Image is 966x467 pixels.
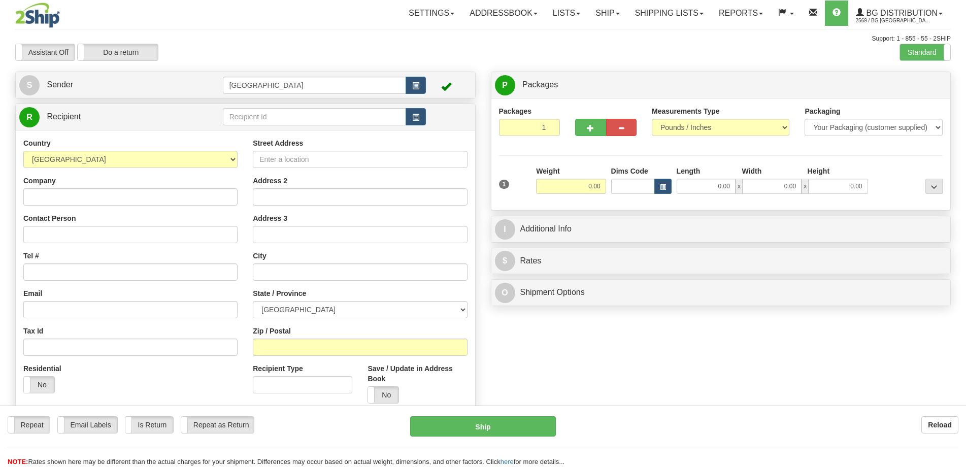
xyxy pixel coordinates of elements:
label: Measurements Type [652,106,720,116]
label: Is Return [125,417,173,433]
a: $Rates [495,251,947,272]
label: Save / Update in Address Book [368,363,467,384]
span: S [19,75,40,95]
iframe: chat widget [943,182,965,285]
label: Height [808,166,830,176]
label: Repeat [8,417,50,433]
span: P [495,75,515,95]
label: Weight [536,166,559,176]
span: R [19,107,40,127]
label: No [24,377,54,393]
a: BG Distribution 2569 / BG [GEOGRAPHIC_DATA] (PRINCIPAL) [848,1,950,26]
label: No [368,387,398,403]
img: logo2569.jpg [15,3,60,28]
label: Tax Id [23,326,43,336]
label: Address 3 [253,213,287,223]
a: Shipping lists [627,1,711,26]
span: Recipient [47,112,81,121]
span: Packages [522,80,558,89]
div: Support: 1 - 855 - 55 - 2SHIP [15,35,951,43]
span: $ [495,251,515,271]
label: Email [23,288,42,298]
label: Zip / Postal [253,326,291,336]
a: Reports [711,1,771,26]
span: BG Distribution [864,9,938,17]
label: Do a return [78,44,158,60]
label: Recipient Type [253,363,303,374]
span: I [495,219,515,240]
label: Standard [900,44,950,60]
label: Street Address [253,138,303,148]
label: Tel # [23,251,39,261]
button: Reload [921,416,958,433]
label: State / Province [253,288,306,298]
span: x [802,179,809,194]
label: Contact Person [23,213,76,223]
label: Repeat as Return [181,417,254,433]
label: Address 2 [253,176,287,186]
label: Company [23,176,56,186]
label: Country [23,138,51,148]
input: Sender Id [223,77,407,94]
a: R Recipient [19,107,200,127]
span: O [495,283,515,303]
label: Assistant Off [16,44,75,60]
label: Email Labels [58,417,117,433]
label: Packages [499,106,532,116]
label: Dims Code [611,166,648,176]
label: Residential [23,363,61,374]
button: Ship [410,416,556,437]
a: IAdditional Info [495,219,947,240]
input: Recipient Id [223,108,407,125]
b: Reload [928,421,952,429]
a: here [501,458,514,465]
label: Width [742,166,762,176]
div: ... [925,179,943,194]
span: x [736,179,743,194]
a: Lists [545,1,588,26]
a: Addressbook [462,1,545,26]
input: Enter a location [253,151,467,168]
span: 2569 / BG [GEOGRAPHIC_DATA] (PRINCIPAL) [856,16,932,26]
a: S Sender [19,75,223,95]
span: Sender [47,80,73,89]
a: OShipment Options [495,282,947,303]
label: Length [677,166,701,176]
span: NOTE: [8,458,28,465]
label: Packaging [805,106,840,116]
a: Ship [588,1,627,26]
a: P Packages [495,75,947,95]
a: Settings [401,1,462,26]
label: City [253,251,266,261]
span: 1 [499,180,510,189]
